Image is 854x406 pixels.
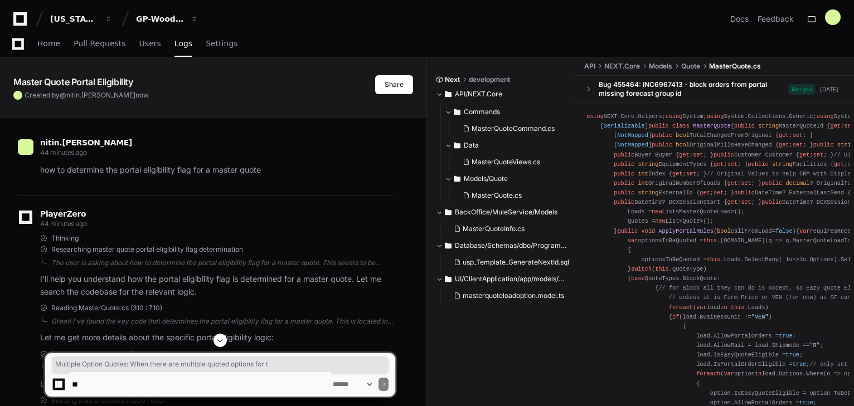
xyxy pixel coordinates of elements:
[445,87,452,101] svg: Directory
[604,62,640,71] span: NEXT.Core
[741,180,751,187] span: set
[614,180,634,187] span: public
[772,161,793,168] span: string
[676,141,690,148] span: bool
[707,113,724,120] span: using
[445,206,452,219] svg: Directory
[696,304,706,311] span: var
[703,237,717,244] span: this
[455,275,567,283] span: UI/ClientApplication/app/models/quote
[174,40,192,47] span: Logs
[731,304,745,311] span: this
[458,154,560,170] button: MasterQuoteViews.cs
[631,266,652,272] span: switch
[436,270,567,288] button: UI/ClientApplication/app/models/quote
[139,31,161,57] a: Users
[37,40,60,47] span: Home
[717,228,793,234] span: callFromLoad=
[693,151,703,158] span: set
[40,219,87,228] span: 44 minutes ago
[472,158,540,167] span: MasterQuoteViews.cs
[139,40,161,47] span: Users
[436,237,567,255] button: Database/Schemas/dbo/Programmability/Stored Procedures/Template
[60,91,66,99] span: @
[51,317,395,326] div: Great! I've found the key code that determines the portal eligibility flag for a master quote. Th...
[66,91,135,99] span: nitin.[PERSON_NAME]
[586,113,604,120] span: using
[652,208,662,215] span: new
[51,234,79,243] span: Thinking
[793,132,803,139] span: set
[436,85,567,103] button: API/NEXT.Core
[464,107,500,116] span: Commands
[458,121,560,136] button: MasterQuoteCommand.cs
[55,360,385,369] span: Multiple Option Quotes: When there are multiple quoted options for t
[799,228,809,234] span: var
[50,13,98,25] div: [US_STATE] Pacific
[720,304,727,311] span: in
[672,123,690,129] span: class
[455,90,502,99] span: API/NEXT.Core
[454,105,460,119] svg: Directory
[741,199,751,206] span: set
[472,191,522,200] span: MasterQuote.cs
[652,141,672,148] span: public
[617,132,648,139] span: NotMapped
[51,258,395,267] div: The user is asking about how to determine the portal eligibility flag for a master quote. This se...
[813,141,834,148] span: public
[679,151,689,158] span: get
[464,141,479,150] span: Data
[734,123,755,129] span: public
[775,228,793,234] span: false
[799,151,809,158] span: get
[761,180,782,187] span: public
[40,331,395,344] p: Let me get more details about the specific portal eligibility logic:
[454,139,460,152] svg: Directory
[638,170,648,177] span: int
[464,174,508,183] span: Models/Quote
[655,218,665,224] span: new
[658,228,714,234] span: ApplyPortalRules
[13,76,133,87] app-text-character-animate: Master Quote Portal Eligibility
[375,75,413,94] button: Share
[40,273,395,299] p: I'll help you understand how the portal eligibility flag is determined for a master quote. Let me...
[472,124,555,133] span: MasterQuoteCommand.cs
[638,180,648,187] span: int
[584,62,595,71] span: API
[206,40,237,47] span: Settings
[709,62,761,71] span: MasterQuote.cs
[449,221,560,237] button: MasterQuoteInfo.cs
[132,9,203,29] button: GP-WoodDUCK 1.0
[727,199,737,206] span: get
[40,138,132,147] span: nitin.[PERSON_NAME]
[46,9,117,29] button: [US_STATE] Pacific
[717,228,731,234] span: bool
[686,170,696,177] span: set
[642,228,656,234] span: void
[445,239,452,252] svg: Directory
[638,189,658,196] span: string
[599,80,788,98] div: Bug 455464: INC6967413 - block orders from portal missing forecast group id
[617,228,638,234] span: public
[714,189,724,196] span: set
[638,161,658,168] span: string
[652,132,672,139] span: public
[455,208,557,217] span: BackOffice/MuleService/Models
[614,199,634,206] span: public
[454,172,460,185] svg: Directory
[449,255,569,270] button: usp_Template_GenerateNextId.sql
[672,170,682,177] span: get
[463,291,564,300] span: masterquoteloadoption.model.ts
[469,75,510,84] span: development
[761,199,782,206] span: public
[463,258,569,267] span: usp_Template_GenerateNextId.sql
[707,256,721,263] span: this
[445,103,567,121] button: Commands
[779,141,789,148] span: get
[714,151,734,158] span: public
[135,91,149,99] span: now
[748,161,769,168] span: public
[727,161,737,168] span: set
[758,123,779,129] span: string
[727,180,737,187] span: get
